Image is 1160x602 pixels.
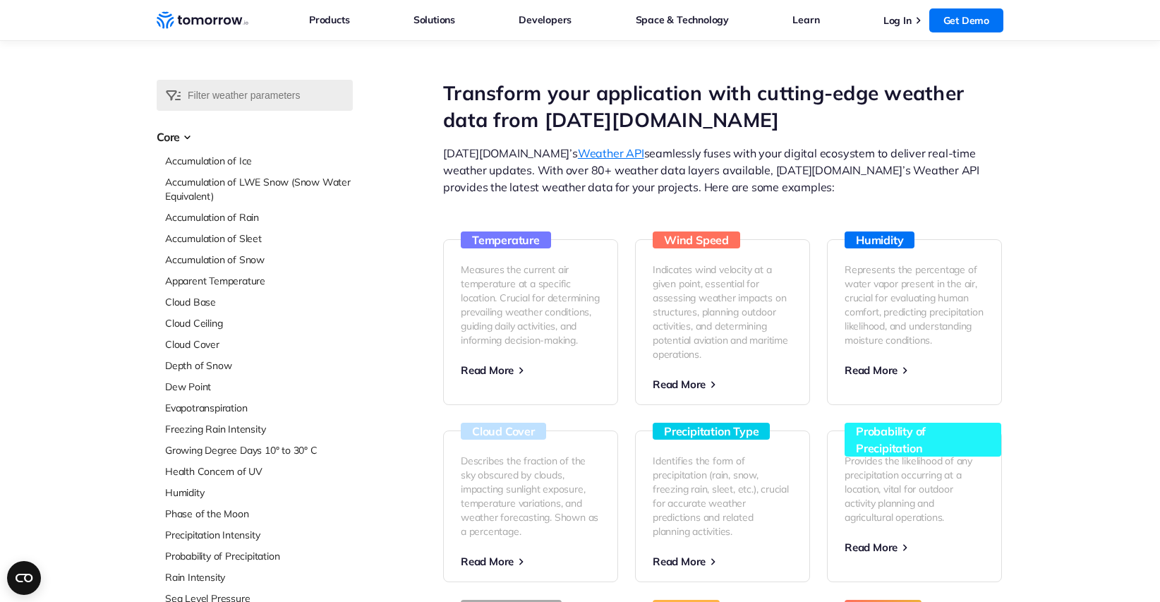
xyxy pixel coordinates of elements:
[165,549,353,563] a: Probability of Precipitation
[653,231,740,248] h3: Wind Speed
[443,239,618,405] a: Temperature Measures the current air temperature at a specific location. Crucial for determining ...
[165,486,353,500] a: Humidity
[461,555,514,568] span: Read More
[827,239,1002,405] a: Humidity Represents the percentage of water vapor present in the air, crucial for evaluating huma...
[165,507,353,521] a: Phase of the Moon
[165,316,353,330] a: Cloud Ceiling
[883,14,912,27] a: Log In
[165,210,353,224] a: Accumulation of Rain
[519,11,572,29] a: Developers
[845,541,898,554] span: Read More
[461,454,600,538] p: Describes the fraction of the sky obscured by clouds, impacting sunlight exposure, temperature va...
[309,11,349,29] a: Products
[165,231,353,246] a: Accumulation of Sleet
[165,175,353,203] a: Accumulation of LWE Snow (Snow Water Equivalent)
[165,295,353,309] a: Cloud Base
[461,363,514,377] span: Read More
[653,263,792,361] p: Indicates wind velocity at a given point, essential for assessing weather impacts on structures, ...
[636,11,729,29] a: Space & Technology
[653,555,706,568] span: Read More
[578,146,644,160] a: Weather API
[443,145,1003,195] p: [DATE][DOMAIN_NAME]’s seamlessly fuses with your digital ecosystem to deliver real-time weather u...
[165,359,353,373] a: Depth of Snow
[845,263,984,347] p: Represents the percentage of water vapor present in the air, crucial for evaluating human comfort...
[461,423,546,440] h3: Cloud Cover
[845,363,898,377] span: Read More
[7,561,41,595] button: Open CMP widget
[165,528,353,542] a: Precipitation Intensity
[165,570,353,584] a: Rain Intensity
[635,239,810,405] a: Wind Speed Indicates wind velocity at a given point, essential for assessing weather impacts on s...
[165,154,353,168] a: Accumulation of Ice
[165,401,353,415] a: Evapotranspiration
[165,253,353,267] a: Accumulation of Snow
[165,422,353,436] a: Freezing Rain Intensity
[929,8,1003,32] a: Get Demo
[845,423,1001,457] h3: Probability of Precipitation
[165,380,353,394] a: Dew Point
[461,231,551,248] h3: Temperature
[157,80,353,111] input: Filter weather parameters
[165,337,353,351] a: Cloud Cover
[653,378,706,391] span: Read More
[653,454,792,538] p: Identifies the form of precipitation (rain, snow, freezing rain, sleet, etc.), crucial for accura...
[157,10,248,31] a: Home link
[845,231,914,248] h3: Humidity
[461,263,600,347] p: Measures the current air temperature at a specific location. Crucial for determining prevailing w...
[157,128,353,145] h3: Core
[827,431,1002,582] a: Probability of Precipitation Provides the likelihood of any precipitation occurring at a location...
[443,431,618,582] a: Cloud Cover Describes the fraction of the sky obscured by clouds, impacting sunlight exposure, te...
[653,423,770,440] h3: Precipitation Type
[635,431,810,582] a: Precipitation Type Identifies the form of precipitation (rain, snow, freezing rain, sleet, etc.),...
[413,11,455,29] a: Solutions
[443,80,1003,133] h1: Transform your application with cutting-edge weather data from [DATE][DOMAIN_NAME]
[792,11,819,29] a: Learn
[845,454,984,524] p: Provides the likelihood of any precipitation occurring at a location, vital for outdoor activity ...
[165,464,353,478] a: Health Concern of UV
[165,443,353,457] a: Growing Degree Days 10° to 30° C
[165,274,353,288] a: Apparent Temperature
